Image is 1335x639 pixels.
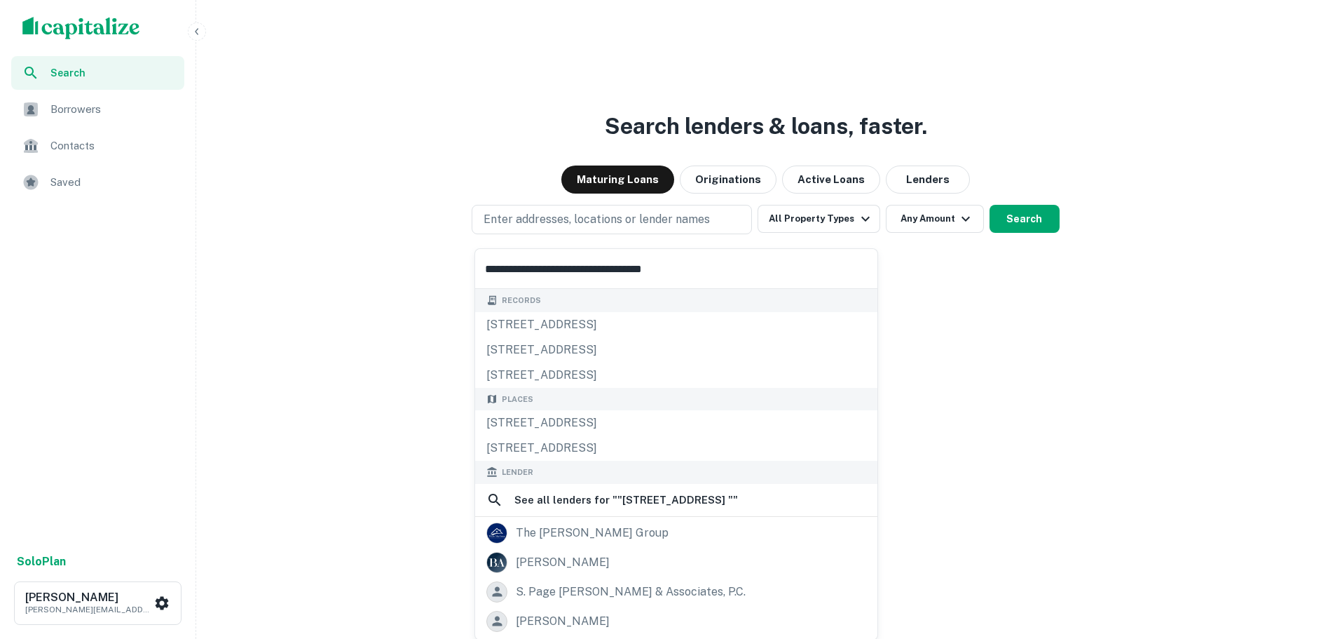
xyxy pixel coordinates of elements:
[758,205,879,233] button: All Property Types
[516,552,610,573] div: [PERSON_NAME]
[475,312,877,337] div: [STREET_ADDRESS]
[502,295,541,307] span: Records
[487,553,507,572] img: picture
[680,166,776,194] button: Originations
[22,17,140,39] img: capitalize-logo.png
[475,577,877,607] a: s. page [PERSON_NAME] & associates, p.c.
[11,166,184,199] a: Saved
[472,205,752,234] button: Enter addresses, locations or lender names
[516,523,669,544] div: the [PERSON_NAME] group
[11,129,184,163] a: Contacts
[50,101,176,118] span: Borrowers
[516,611,610,632] div: [PERSON_NAME]
[11,56,184,90] a: Search
[17,553,66,570] a: SoloPlan
[1265,527,1335,594] iframe: Chat Widget
[502,466,533,478] span: Lender
[487,523,507,543] img: picture
[990,205,1060,233] button: Search
[25,592,151,603] h6: [PERSON_NAME]
[50,137,176,154] span: Contacts
[516,581,746,603] div: s. page [PERSON_NAME] & associates, p.c.
[502,394,533,405] span: Places
[475,518,877,548] a: the [PERSON_NAME] group
[782,166,880,194] button: Active Loans
[886,166,970,194] button: Lenders
[475,548,877,577] a: [PERSON_NAME]
[11,93,184,126] a: Borrowers
[886,205,984,233] button: Any Amount
[605,109,927,143] h3: Search lenders & loans, faster.
[561,166,674,194] button: Maturing Loans
[475,337,877,363] div: [STREET_ADDRESS]
[475,607,877,636] a: [PERSON_NAME]
[14,581,182,625] button: [PERSON_NAME][PERSON_NAME][EMAIL_ADDRESS][DOMAIN_NAME]
[484,211,710,228] p: Enter addresses, locations or lender names
[475,436,877,461] div: [STREET_ADDRESS]
[50,65,176,81] span: Search
[514,492,738,509] h6: See all lenders for " "[STREET_ADDRESS] " "
[475,363,877,388] div: [STREET_ADDRESS]
[25,603,151,616] p: [PERSON_NAME][EMAIL_ADDRESS][DOMAIN_NAME]
[50,174,176,191] span: Saved
[17,555,66,568] strong: Solo Plan
[475,410,877,436] div: [STREET_ADDRESS]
